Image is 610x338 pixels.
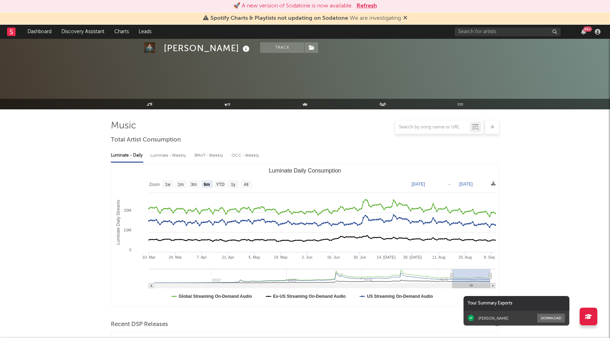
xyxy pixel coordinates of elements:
text: 14. [DATE] [377,255,395,259]
div: 99 + [583,26,592,32]
input: Search by song name or URL [395,125,470,130]
svg: Luminate Daily Consumption [111,165,499,306]
div: [PERSON_NAME] [478,316,508,321]
text: 2. Jun [302,255,312,259]
text: 10M [124,228,131,232]
span: Dismiss [403,16,407,21]
button: Track [260,42,304,53]
text: All [244,182,248,187]
a: Dashboard [23,25,56,39]
div: [PERSON_NAME] [164,42,251,54]
text: 0 [129,248,131,252]
a: Discovery Assistant [56,25,109,39]
text: YTD [216,182,225,187]
text: Luminate Daily Consumption [269,168,341,174]
div: 🚀 A new version of Sodatone is now available. [233,2,353,10]
button: Refresh [357,2,377,10]
text: 7. Apr [197,255,207,259]
button: 99+ [581,29,586,35]
text: 20M [124,208,131,212]
text: 24. Mar [169,255,182,259]
text: Ex-US Streaming On-Demand Audio [273,294,346,299]
text: 11. Aug [432,255,445,259]
span: Total Artist Consumption [111,136,181,144]
text: Luminate Daily Streams [116,200,121,245]
div: BMAT - Weekly [195,150,225,162]
text: 1y [231,182,235,187]
text: US Streaming On-Demand Audio [367,294,433,299]
span: : We are investigating [210,16,401,21]
text: 28. [DATE] [403,255,422,259]
text: 19. May [274,255,288,259]
div: Luminate - Weekly [150,150,187,162]
text: Global Streaming On-Demand Audio [179,294,252,299]
button: Download [537,314,565,322]
text: → [447,182,451,187]
input: Search for artists [455,28,561,36]
a: Charts [109,25,134,39]
text: 8. Sep [484,255,495,259]
text: [DATE] [459,182,473,187]
span: Recent DSP Releases [111,320,168,329]
text: 30. Jun [353,255,366,259]
text: 21. Apr [222,255,234,259]
div: OCC - Weekly [232,150,260,162]
text: 6m [204,182,210,187]
text: 1m [178,182,184,187]
text: 1w [165,182,171,187]
text: 3m [191,182,197,187]
div: Your Summary Exports [464,296,569,311]
text: 10. Mar [142,255,156,259]
span: Spotify Charts & Playlists not updating on Sodatone [210,16,348,21]
text: [DATE] [412,182,425,187]
text: 5. May [249,255,261,259]
div: Luminate - Daily [111,150,143,162]
a: Leads [134,25,156,39]
text: 25. Aug [459,255,472,259]
text: Zoom [149,182,160,187]
text: 16. Jun [327,255,340,259]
